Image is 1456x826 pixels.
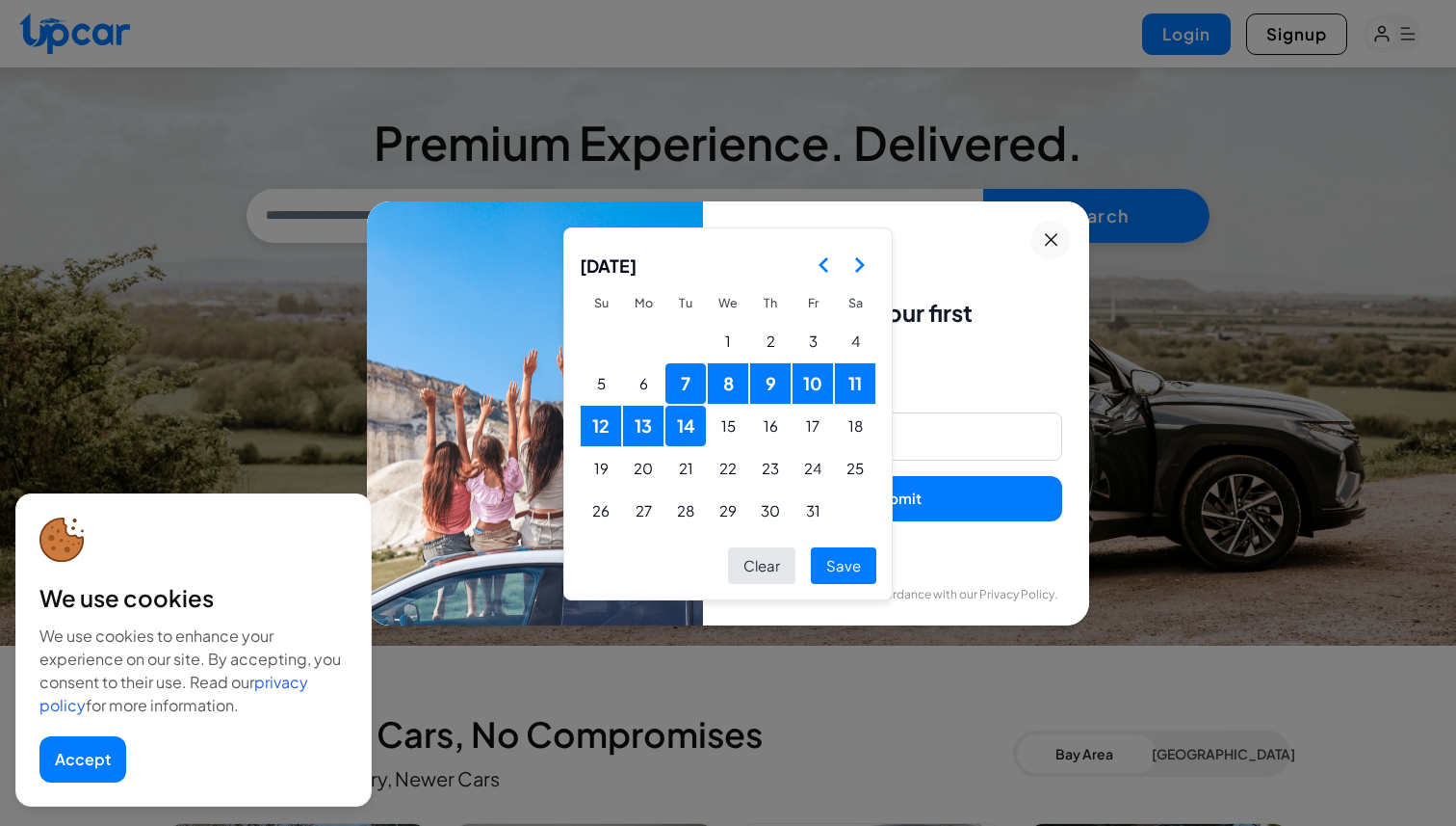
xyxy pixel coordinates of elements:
button: Friday, October 3rd, 2025 [793,321,833,361]
button: Sunday, October 19th, 2025 [581,448,621,489]
button: Friday, October 10th, 2025, selected [793,363,833,404]
button: Submit [730,476,1062,521]
button: Wednesday, October 15th, 2025 [708,406,748,446]
button: Saturday, October 18th, 2025 [835,406,875,446]
button: Thursday, October 30th, 2025 [750,491,791,531]
table: October 2025 [580,286,876,532]
img: cookie-icon.svg [39,518,85,563]
button: Thursday, October 23rd, 2025 [750,448,791,489]
span: [DATE] [580,244,637,286]
button: Tuesday, October 14th, 2025, selected [665,406,706,446]
th: Monday [622,286,664,320]
button: Monday, October 13th, 2025, selected [623,406,663,446]
th: Tuesday [664,286,707,320]
button: Monday, October 6th, 2025 [623,363,663,404]
button: Saturday, October 4th, 2025 [835,321,875,361]
button: Thursday, October 9th, 2025, selected [750,363,791,404]
button: Friday, October 24th, 2025 [793,448,833,489]
button: Wednesday, October 8th, 2025, selected [708,363,748,404]
img: Family enjoying car ride [367,201,703,626]
button: Friday, October 31st, 2025 [793,491,833,531]
button: Go to the Next Month [842,248,876,282]
button: Thursday, October 2nd, 2025 [750,321,791,361]
button: Clear [728,547,795,585]
button: Saturday, October 25th, 2025 [835,448,875,489]
th: Thursday [749,286,792,320]
div: We use cookies to enhance your experience on our site. By accepting, you consent to their use. Re... [39,625,348,717]
button: Sunday, October 26th, 2025 [581,491,621,531]
div: We use cookies [39,582,348,613]
th: Sunday [580,286,622,320]
button: Monday, October 20th, 2025 [623,448,663,489]
th: Saturday [834,286,876,320]
button: Sunday, October 12th, 2025, selected [581,406,621,446]
button: Thursday, October 16th, 2025 [750,406,791,446]
th: Friday [792,286,834,320]
button: Wednesday, October 1st, 2025 [708,321,748,361]
th: Wednesday [707,286,749,320]
button: Sunday, October 5th, 2025 [581,363,621,404]
button: Wednesday, October 22nd, 2025 [708,448,748,489]
button: Saturday, October 11th, 2025, selected [835,363,875,404]
button: Go to the Previous Month [807,248,842,282]
p: Your email will be used in accordance with our Privacy Policy. [730,587,1062,602]
button: Wednesday, October 29th, 2025 [708,491,748,531]
button: Save [811,547,876,585]
h3: Save $30 on your first Upcar trip [730,297,1062,359]
button: Friday, October 17th, 2025 [793,406,833,446]
button: Monday, October 27th, 2025 [623,491,663,531]
button: Tuesday, October 7th, 2025, selected [665,363,706,404]
button: Accept [39,736,126,783]
button: Tuesday, October 21st, 2025 [665,448,706,489]
button: Tuesday, October 28th, 2025 [665,491,706,531]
